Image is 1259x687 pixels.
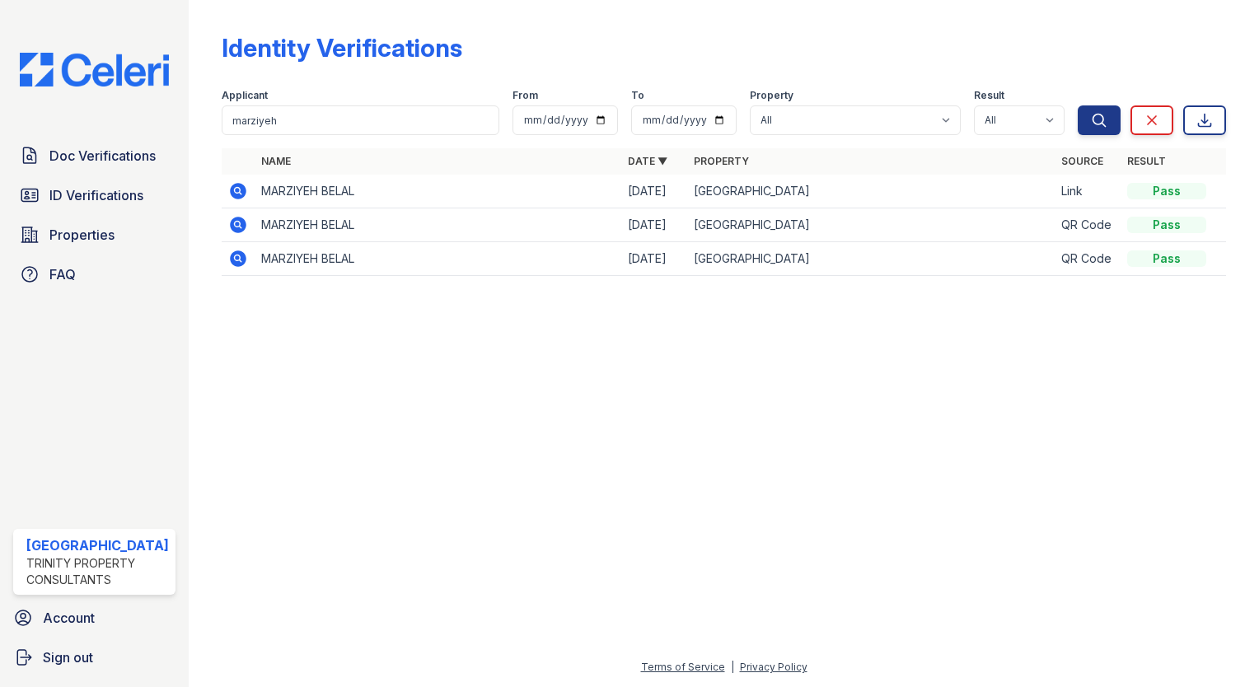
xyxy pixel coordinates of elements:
label: To [631,89,644,102]
a: Name [261,155,291,167]
td: [GEOGRAPHIC_DATA] [687,208,1055,242]
a: ID Verifications [13,179,176,212]
div: Trinity Property Consultants [26,555,169,588]
span: FAQ [49,264,76,284]
img: CE_Logo_Blue-a8612792a0a2168367f1c8372b55b34899dd931a85d93a1a3d3e32e68fde9ad4.png [7,53,182,86]
a: Property [694,155,749,167]
td: [DATE] [621,242,687,276]
td: MARZIYEH BELAL [255,242,622,276]
td: [GEOGRAPHIC_DATA] [687,175,1055,208]
a: Privacy Policy [740,661,807,673]
div: | [731,661,734,673]
a: Result [1127,155,1166,167]
span: Sign out [43,647,93,667]
input: Search by name or phone number [222,105,499,135]
td: [DATE] [621,175,687,208]
td: MARZIYEH BELAL [255,175,622,208]
span: Properties [49,225,115,245]
span: Doc Verifications [49,146,156,166]
a: Source [1061,155,1103,167]
div: Pass [1127,217,1206,233]
label: Property [750,89,793,102]
td: QR Code [1055,242,1121,276]
a: Sign out [7,641,182,674]
span: ID Verifications [49,185,143,205]
td: Link [1055,175,1121,208]
label: Applicant [222,89,268,102]
div: [GEOGRAPHIC_DATA] [26,535,169,555]
a: Properties [13,218,176,251]
a: Account [7,601,182,634]
td: MARZIYEH BELAL [255,208,622,242]
a: FAQ [13,258,176,291]
a: Doc Verifications [13,139,176,172]
div: Pass [1127,250,1206,267]
label: From [512,89,538,102]
a: Terms of Service [641,661,725,673]
td: [DATE] [621,208,687,242]
td: [GEOGRAPHIC_DATA] [687,242,1055,276]
div: Pass [1127,183,1206,199]
td: QR Code [1055,208,1121,242]
a: Date ▼ [628,155,667,167]
label: Result [974,89,1004,102]
div: Identity Verifications [222,33,462,63]
span: Account [43,608,95,628]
